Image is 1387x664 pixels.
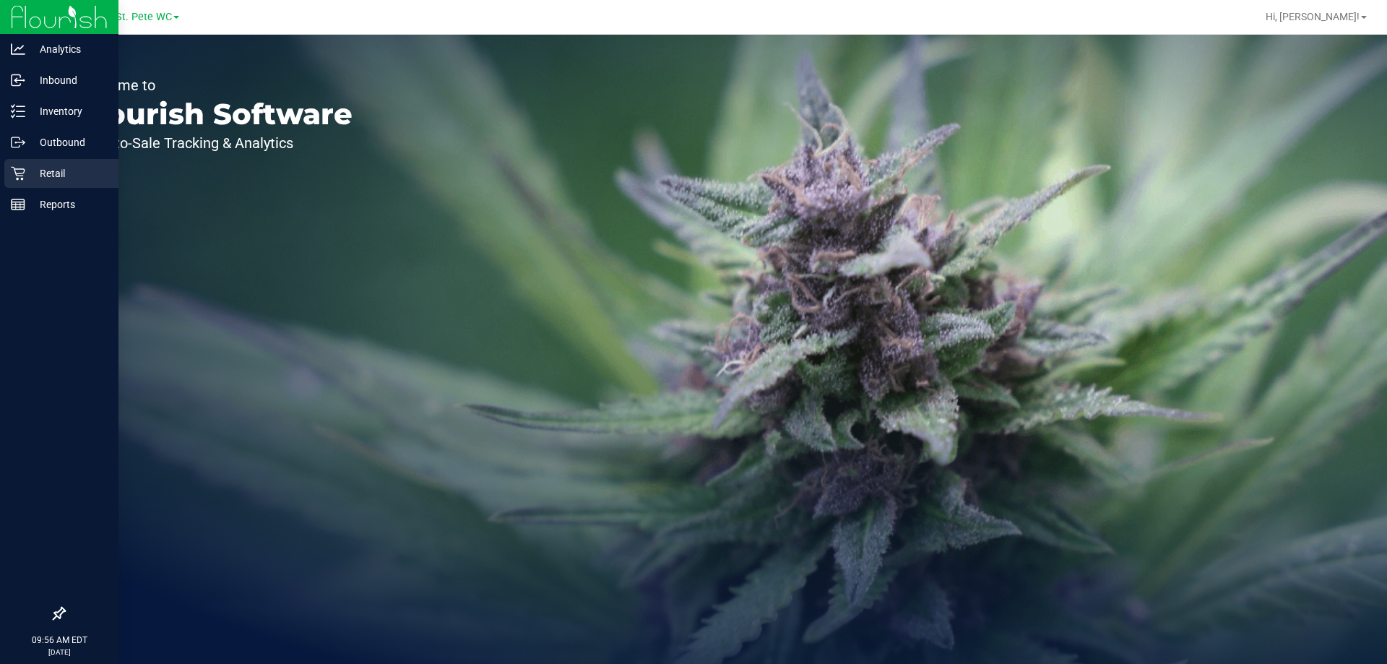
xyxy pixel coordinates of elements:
[78,136,353,150] p: Seed-to-Sale Tracking & Analytics
[78,78,353,92] p: Welcome to
[11,166,25,181] inline-svg: Retail
[78,100,353,129] p: Flourish Software
[25,165,112,182] p: Retail
[25,40,112,58] p: Analytics
[25,196,112,213] p: Reports
[11,42,25,56] inline-svg: Analytics
[11,197,25,212] inline-svg: Reports
[1266,11,1360,22] span: Hi, [PERSON_NAME]!
[11,135,25,150] inline-svg: Outbound
[25,72,112,89] p: Inbound
[25,103,112,120] p: Inventory
[11,73,25,87] inline-svg: Inbound
[25,134,112,151] p: Outbound
[7,634,112,647] p: 09:56 AM EDT
[116,11,172,23] span: St. Pete WC
[7,647,112,657] p: [DATE]
[11,104,25,118] inline-svg: Inventory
